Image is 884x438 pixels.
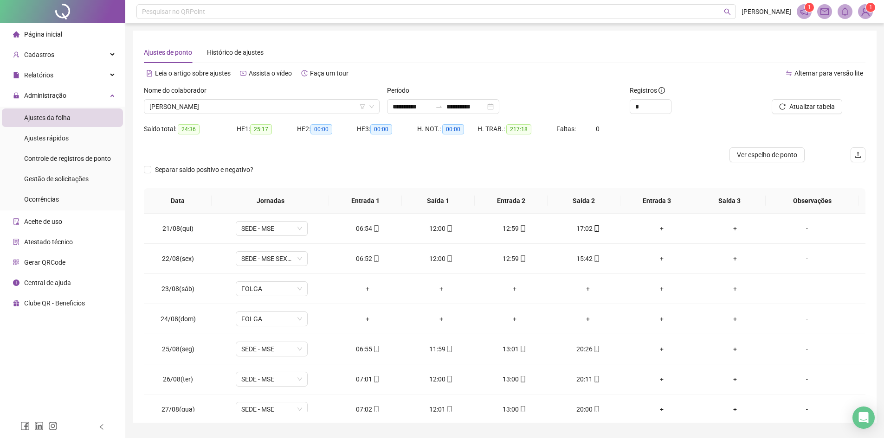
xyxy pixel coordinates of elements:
[24,299,85,307] span: Clube QR - Beneficios
[241,372,302,386] span: SEDE - MSE
[13,72,19,78] span: file
[24,71,53,79] span: Relatórios
[387,85,415,95] label: Período
[780,223,834,234] div: -
[445,346,453,352] span: mobile
[506,124,531,134] span: 217:18
[780,344,834,354] div: -
[808,4,811,11] span: 1
[24,196,59,203] span: Ocorrências
[412,314,470,324] div: +
[338,284,397,294] div: +
[559,314,617,324] div: +
[559,404,617,414] div: 20:00
[24,134,69,142] span: Ajustes rápidos
[519,225,526,232] span: mobile
[372,225,380,232] span: mobile
[155,70,231,77] span: Leia o artigo sobre ajustes
[800,7,808,16] span: notification
[805,3,814,12] sup: 1
[338,223,397,234] div: 06:54
[442,124,464,134] span: 00:00
[24,279,71,286] span: Central de ajuda
[780,314,834,324] div: -
[241,282,302,296] span: FOLGA
[144,49,192,56] span: Ajustes de ponto
[632,344,691,354] div: +
[789,102,835,112] span: Atualizar tabela
[630,85,665,95] span: Registros
[706,284,764,294] div: +
[13,239,19,245] span: solution
[48,421,58,431] span: instagram
[250,124,272,134] span: 25:17
[162,255,194,262] span: 22/08(sex)
[412,374,470,384] div: 12:00
[596,125,600,133] span: 0
[13,259,19,266] span: qrcode
[412,223,470,234] div: 12:00
[632,223,691,234] div: +
[24,218,62,225] span: Aceite de uso
[241,312,302,326] span: FOLGA
[445,255,453,262] span: mobile
[241,342,302,356] span: SEDE - MSE
[360,104,365,109] span: filter
[237,124,297,134] div: HE 1:
[706,374,764,384] div: +
[13,218,19,225] span: audit
[742,6,791,17] span: [PERSON_NAME]
[162,345,194,353] span: 25/08(seg)
[632,314,691,324] div: +
[477,124,556,134] div: H. TRAB.:
[632,254,691,264] div: +
[338,404,397,414] div: 07:02
[632,284,691,294] div: +
[161,315,196,323] span: 24/08(dom)
[161,285,194,292] span: 23/08(sáb)
[519,346,526,352] span: mobile
[485,254,544,264] div: 12:59
[329,188,402,214] th: Entrada 1
[212,188,329,214] th: Jornadas
[13,279,19,286] span: info-circle
[869,4,872,11] span: 1
[559,374,617,384] div: 20:11
[729,147,805,162] button: Ver espelho de ponto
[593,346,600,352] span: mobile
[786,70,792,76] span: swap
[706,254,764,264] div: +
[370,124,392,134] span: 00:00
[417,124,477,134] div: H. NOT.:
[559,223,617,234] div: 17:02
[445,225,453,232] span: mobile
[866,3,875,12] sup: Atualize o seu contato no menu Meus Dados
[13,300,19,306] span: gift
[658,87,665,94] span: info-circle
[144,85,213,95] label: Nome do colaborador
[559,344,617,354] div: 20:26
[338,314,397,324] div: +
[372,406,380,413] span: mobile
[24,155,111,162] span: Controle de registros de ponto
[766,188,858,214] th: Observações
[556,125,577,133] span: Faltas:
[593,376,600,382] span: mobile
[519,406,526,413] span: mobile
[34,421,44,431] span: linkedin
[559,254,617,264] div: 15:42
[357,124,417,134] div: HE 3:
[24,238,73,246] span: Atestado técnico
[161,406,195,413] span: 27/08(qua)
[780,284,834,294] div: -
[24,114,71,121] span: Ajustes da folha
[372,346,380,352] span: mobile
[369,104,374,109] span: down
[737,150,797,160] span: Ver espelho de ponto
[20,421,30,431] span: facebook
[593,406,600,413] span: mobile
[780,374,834,384] div: -
[706,344,764,354] div: +
[435,103,443,110] span: swap-right
[241,222,302,235] span: SEDE - MSE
